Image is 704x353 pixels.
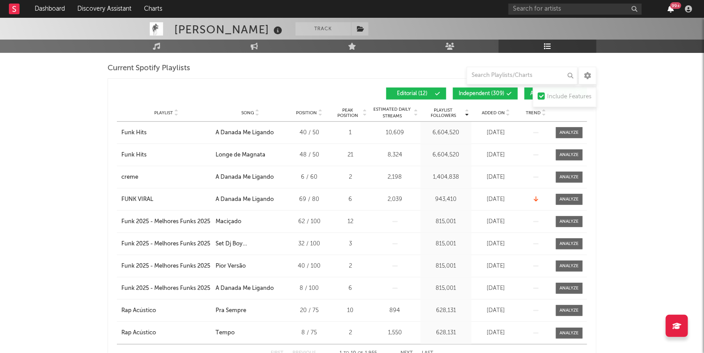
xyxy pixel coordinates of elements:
div: 10 [334,306,367,315]
div: 6 [334,195,367,204]
a: creme [121,173,211,182]
div: FUNK VIRAL [121,195,153,204]
div: Funk 2025 - Melhores Funks 2025 [121,217,210,226]
div: [DATE] [474,306,518,315]
span: Estimated Daily Streams [372,106,413,120]
span: Added On [482,110,505,116]
div: 6,604,520 [423,128,469,137]
div: [DATE] [474,284,518,293]
div: 6 / 60 [289,173,329,182]
div: 1,550 [372,329,418,337]
div: A Danada Me Ligando [216,128,274,137]
div: Include Features [547,92,592,102]
div: Funk Hits [121,128,147,137]
div: A Danada Me Ligando [216,195,274,204]
div: 40 / 50 [289,128,329,137]
div: [DATE] [474,329,518,337]
a: Rap Acústico [121,329,211,337]
span: Playlist Followers [423,108,464,118]
div: 8,324 [372,151,418,160]
div: [DATE] [474,240,518,249]
div: 69 / 80 [289,195,329,204]
div: [DATE] [474,262,518,271]
div: [PERSON_NAME] [174,22,284,37]
div: 12 [334,217,367,226]
a: Rap Acústico [121,306,211,315]
div: 2 [334,173,367,182]
div: 8 / 75 [289,329,329,337]
div: 628,131 [423,306,469,315]
div: 10,609 [372,128,418,137]
div: Funk Hits [121,151,147,160]
button: 99+ [668,5,674,12]
div: Longe de Magnata [216,151,265,160]
div: 2 [334,329,367,337]
div: 40 / 100 [289,262,329,271]
div: Rap Acústico [121,306,156,315]
div: 1,404,838 [423,173,469,182]
div: [DATE] [474,173,518,182]
div: Pra Sempre [216,306,246,315]
button: Algorithmic(1.6k) [524,88,587,100]
div: Funk 2025 - Melhores Funks 2025 [121,240,210,249]
div: [DATE] [474,151,518,160]
span: Playlist [154,110,173,116]
div: 21 [334,151,367,160]
span: Position [296,110,317,116]
button: Independent(309) [453,88,518,100]
button: Track [296,22,351,36]
div: 943,410 [423,195,469,204]
a: FUNK VIRAL [121,195,211,204]
span: Independent ( 309 ) [459,91,504,96]
div: 6 [334,284,367,293]
div: 2,198 [372,173,418,182]
a: Funk 2025 - Melhores Funks 2025 [121,240,211,249]
a: Funk 2025 - Melhores Funks 2025 [121,217,211,226]
div: [DATE] [474,195,518,204]
div: A Danada Me Ligando [216,284,274,293]
div: Funk 2025 - Melhores Funks 2025 [121,262,210,271]
div: 815,001 [423,240,469,249]
div: 815,001 [423,284,469,293]
div: Tempo [216,329,235,337]
span: Trend [526,110,541,116]
span: Editorial ( 12 ) [392,91,433,96]
div: Pior Versão [216,262,246,271]
div: Set Dj Boy [DEMOGRAPHIC_DATA].0 [216,240,285,249]
div: 894 [372,306,418,315]
div: 815,001 [423,217,469,226]
span: Current Spotify Playlists [108,63,190,74]
div: 62 / 100 [289,217,329,226]
div: Rap Acústico [121,329,156,337]
div: A Danada Me Ligando [216,173,274,182]
div: 2,039 [372,195,418,204]
div: 8 / 100 [289,284,329,293]
span: Song [241,110,254,116]
a: Funk 2025 - Melhores Funks 2025 [121,262,211,271]
div: Maciçado [216,217,241,226]
div: 628,131 [423,329,469,337]
span: Peak Position [334,108,362,118]
div: 99 + [670,2,681,9]
div: [DATE] [474,217,518,226]
input: Search for artists [508,4,642,15]
div: 815,001 [423,262,469,271]
div: creme [121,173,138,182]
div: 1 [334,128,367,137]
button: Editorial(12) [386,88,446,100]
div: Funk 2025 - Melhores Funks 2025 [121,284,210,293]
span: Algorithmic ( 1.6k ) [530,91,574,96]
div: 2 [334,262,367,271]
a: Funk Hits [121,128,211,137]
input: Search Playlists/Charts [467,67,578,84]
div: 3 [334,240,367,249]
div: 32 / 100 [289,240,329,249]
div: [DATE] [474,128,518,137]
a: Funk 2025 - Melhores Funks 2025 [121,284,211,293]
div: 6,604,520 [423,151,469,160]
div: 48 / 50 [289,151,329,160]
div: 20 / 75 [289,306,329,315]
a: Funk Hits [121,151,211,160]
